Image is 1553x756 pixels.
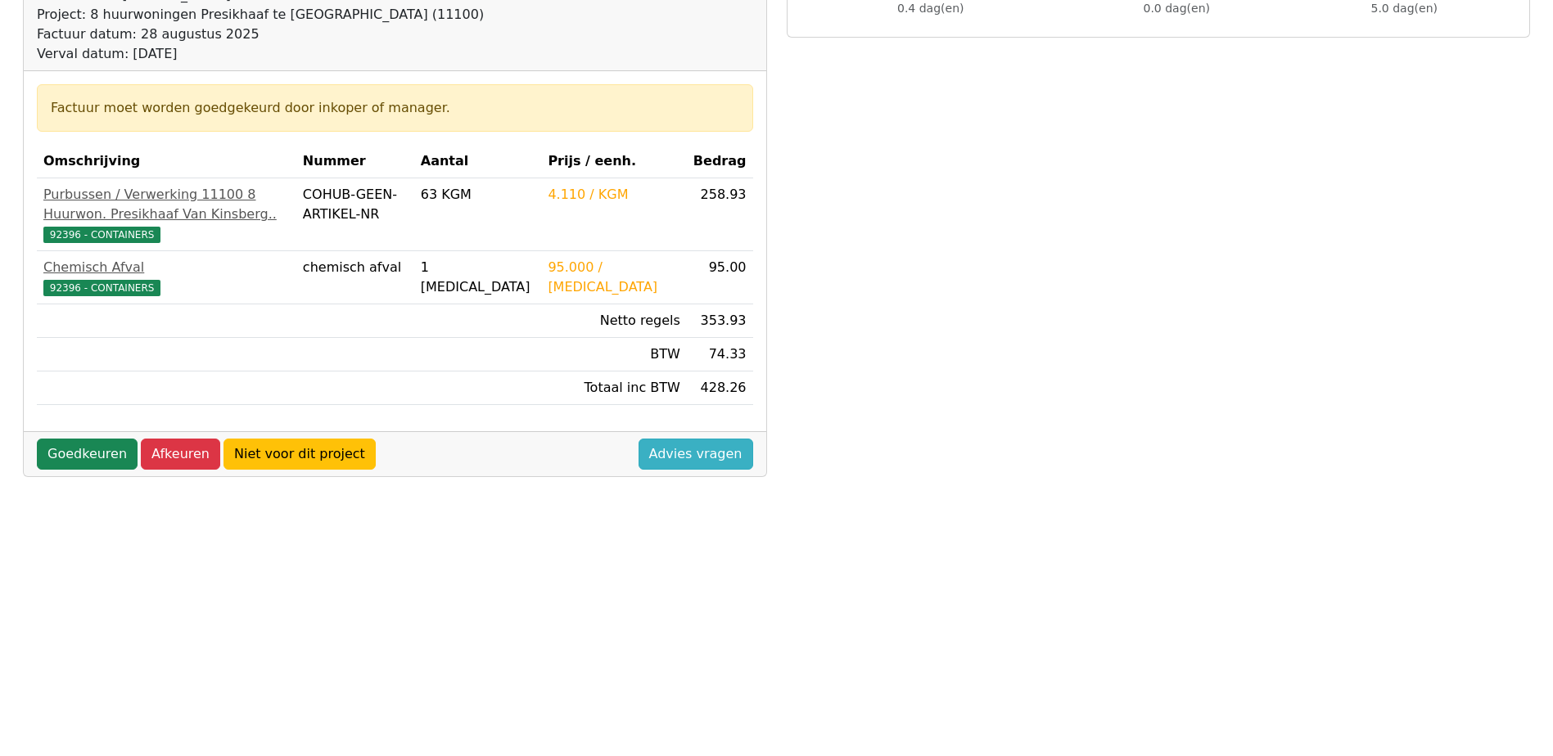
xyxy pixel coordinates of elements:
td: Netto regels [541,304,686,338]
a: Goedkeuren [37,439,138,470]
th: Aantal [414,145,542,178]
span: 5.0 dag(en) [1371,2,1438,15]
th: Nummer [296,145,414,178]
span: 92396 - CONTAINERS [43,227,160,243]
td: chemisch afval [296,251,414,304]
th: Bedrag [687,145,753,178]
td: COHUB-GEEN-ARTIKEL-NR [296,178,414,251]
th: Omschrijving [37,145,296,178]
span: 0.4 dag(en) [897,2,964,15]
a: Afkeuren [141,439,220,470]
div: Factuur moet worden goedgekeurd door inkoper of manager. [51,98,739,118]
td: 353.93 [687,304,753,338]
span: 0.0 dag(en) [1144,2,1210,15]
td: 95.00 [687,251,753,304]
td: 258.93 [687,178,753,251]
td: 74.33 [687,338,753,371]
td: 428.26 [687,371,753,405]
td: Totaal inc BTW [541,371,686,405]
td: BTW [541,338,686,371]
div: Project: 8 huurwoningen Presikhaaf te [GEOGRAPHIC_DATA] (11100) [37,5,484,25]
div: Factuur datum: 28 augustus 2025 [37,25,484,44]
a: Advies vragen [639,439,753,470]
div: Verval datum: [DATE] [37,44,484,64]
div: 4.110 / KGM [548,185,679,205]
div: 1 [MEDICAL_DATA] [421,258,535,297]
div: 63 KGM [421,185,535,205]
th: Prijs / eenh. [541,145,686,178]
div: Chemisch Afval [43,258,290,277]
a: Niet voor dit project [223,439,376,470]
div: 95.000 / [MEDICAL_DATA] [548,258,679,297]
a: Chemisch Afval92396 - CONTAINERS [43,258,290,297]
a: Purbussen / Verwerking 11100 8 Huurwon. Presikhaaf Van Kinsberg..92396 - CONTAINERS [43,185,290,244]
div: Purbussen / Verwerking 11100 8 Huurwon. Presikhaaf Van Kinsberg.. [43,185,290,224]
span: 92396 - CONTAINERS [43,280,160,296]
